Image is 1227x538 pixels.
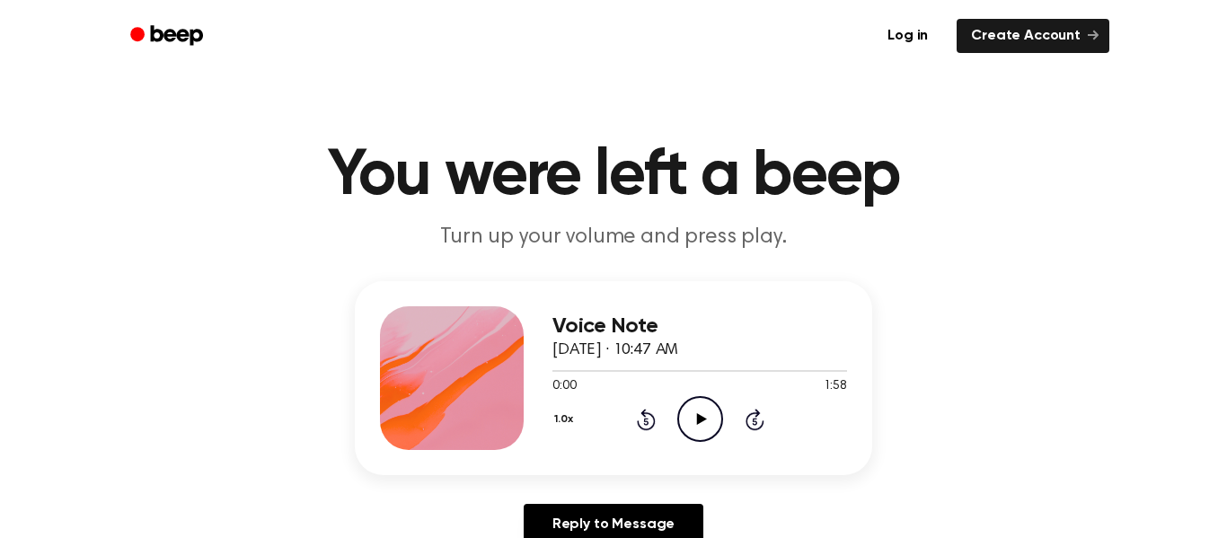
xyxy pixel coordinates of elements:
a: Log in [869,15,946,57]
a: Create Account [957,19,1109,53]
span: [DATE] · 10:47 AM [552,342,678,358]
span: 0:00 [552,377,576,396]
p: Turn up your volume and press play. [269,223,958,252]
h3: Voice Note [552,314,847,339]
a: Beep [118,19,219,54]
button: 1.0x [552,404,579,435]
h1: You were left a beep [154,144,1073,208]
span: 1:58 [824,377,847,396]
